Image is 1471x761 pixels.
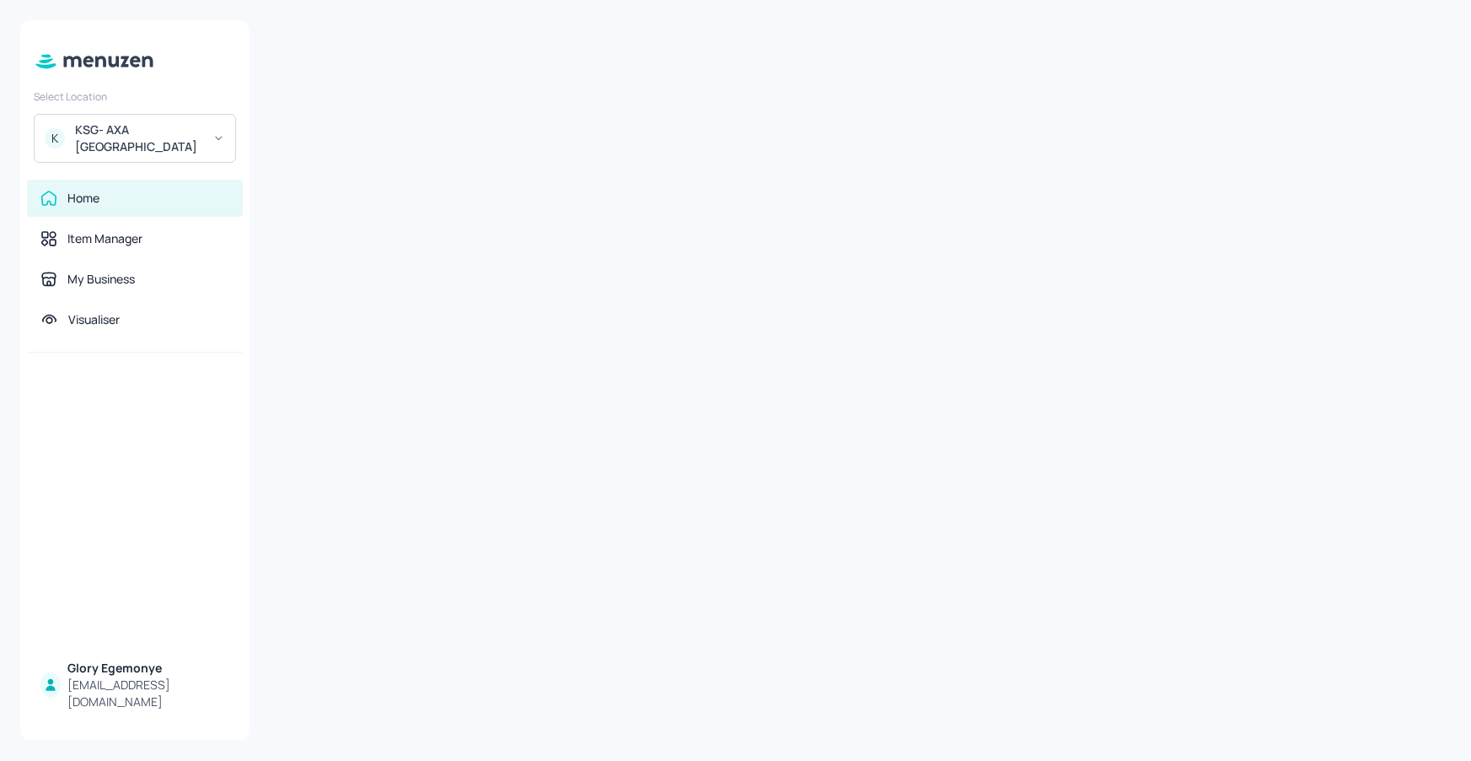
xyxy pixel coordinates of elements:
[67,190,99,207] div: Home
[67,230,142,247] div: Item Manager
[75,121,202,155] div: KSG- AXA [GEOGRAPHIC_DATA]
[34,89,236,104] div: Select Location
[45,128,65,148] div: K
[67,271,135,288] div: My Business
[68,311,120,328] div: Visualiser
[67,677,229,710] div: [EMAIL_ADDRESS][DOMAIN_NAME]
[67,660,229,677] div: Glory Egemonye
